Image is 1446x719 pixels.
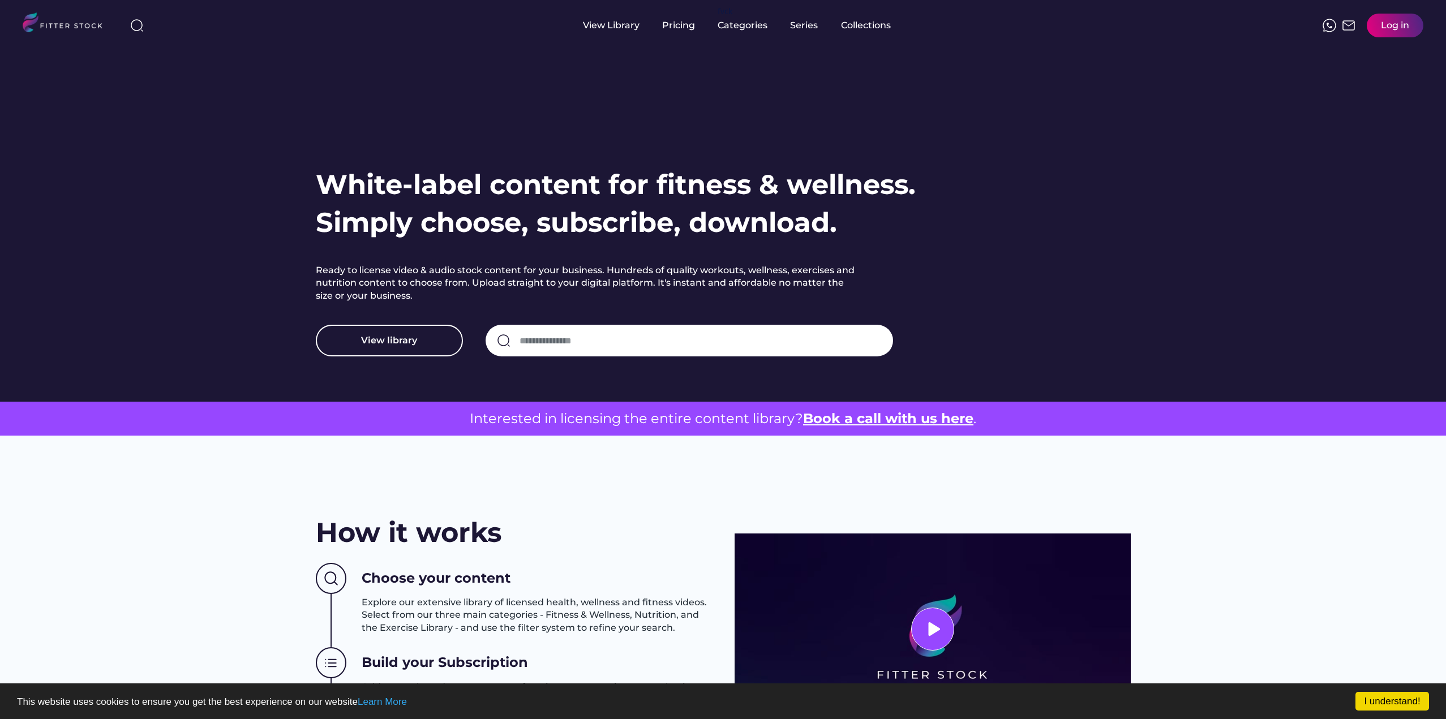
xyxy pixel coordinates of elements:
h3: Build your Subscription [362,653,528,672]
h2: How it works [316,514,501,552]
button: View library [316,325,463,356]
h3: Explore our extensive library of licensed health, wellness and fitness videos. Select from our th... [362,596,712,634]
img: meteor-icons_whatsapp%20%281%29.svg [1323,19,1336,32]
div: Log in [1381,19,1409,32]
div: Categories [718,19,767,32]
img: Group%201000002437%20%282%29.svg [316,563,346,595]
div: fvck [718,6,732,17]
a: Book a call with us here [803,410,973,427]
img: LOGO.svg [23,12,112,36]
p: This website uses cookies to ensure you get the best experience on our website [17,697,1429,707]
a: I understand! [1355,692,1429,711]
div: Collections [841,19,891,32]
img: Frame%2051.svg [1342,19,1355,32]
h3: Choose your content [362,569,510,588]
img: search-normal%203.svg [130,19,144,32]
div: Series [790,19,818,32]
a: Learn More [358,696,407,707]
h1: White-label content for fitness & wellness. Simply choose, subscribe, download. [316,166,916,242]
h3: Add your selected content to your favorites or cart, review your selections, and proceed to check... [362,681,712,718]
div: View Library [583,19,640,32]
div: Pricing [662,19,695,32]
img: Group%201000002438.svg [316,647,346,679]
img: search-normal.svg [497,334,510,347]
h2: Ready to license video & audio stock content for your business. Hundreds of quality workouts, wel... [316,264,859,302]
